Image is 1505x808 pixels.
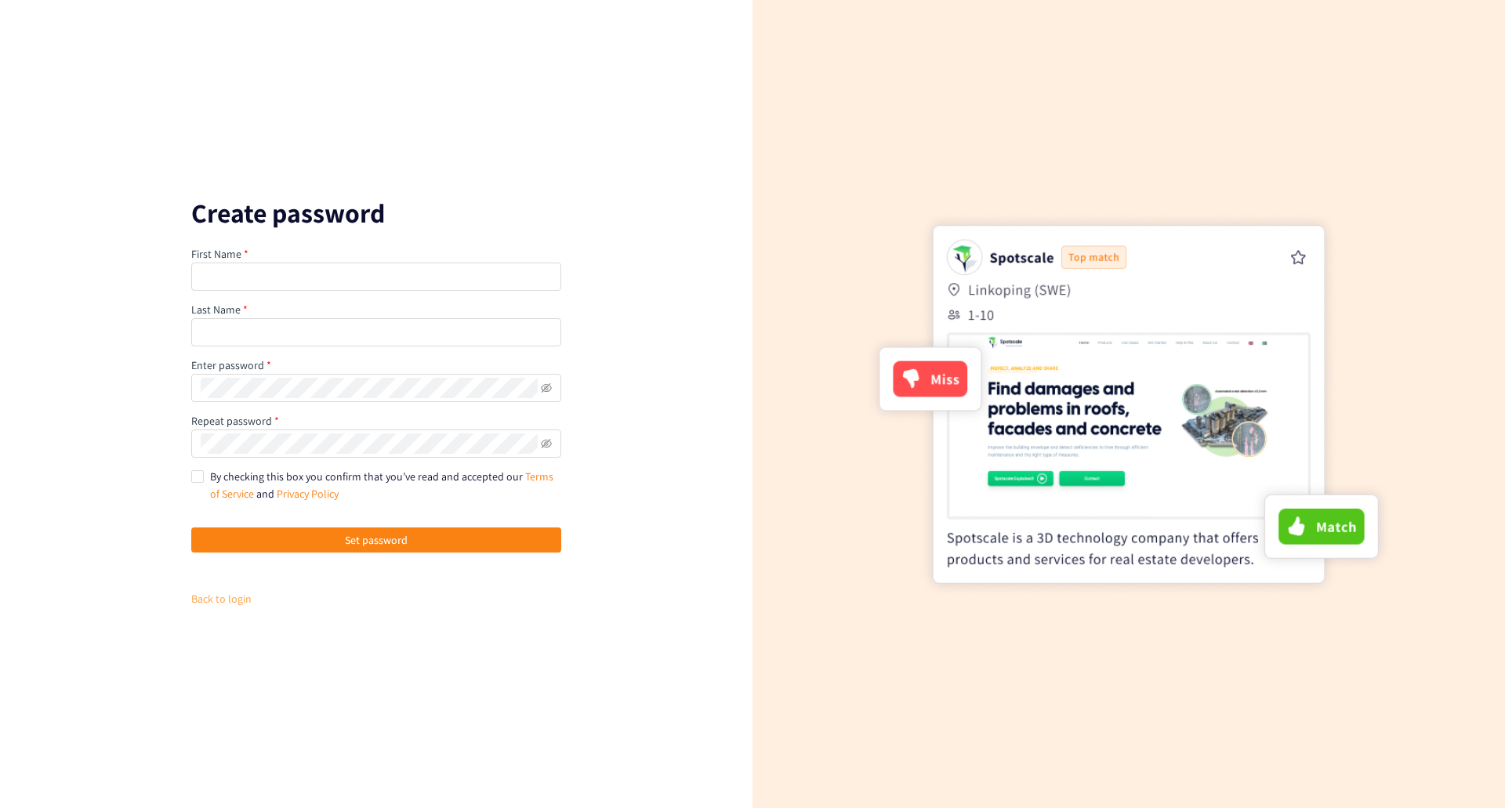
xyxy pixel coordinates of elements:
[1427,733,1505,808] iframe: Chat Widget
[277,487,339,501] a: Privacy Policy
[191,414,279,428] label: Repeat password
[191,247,248,261] label: First Name
[541,438,552,449] span: eye-invisible
[191,303,248,317] label: Last Name
[191,358,271,372] label: Enter password
[191,527,561,553] button: Set password
[541,382,552,393] span: eye-invisible
[345,531,408,549] span: Set password
[191,592,252,606] a: Back to login
[210,469,553,501] span: By checking this box you confirm that you’ve read and accepted our and
[191,201,561,226] p: Create password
